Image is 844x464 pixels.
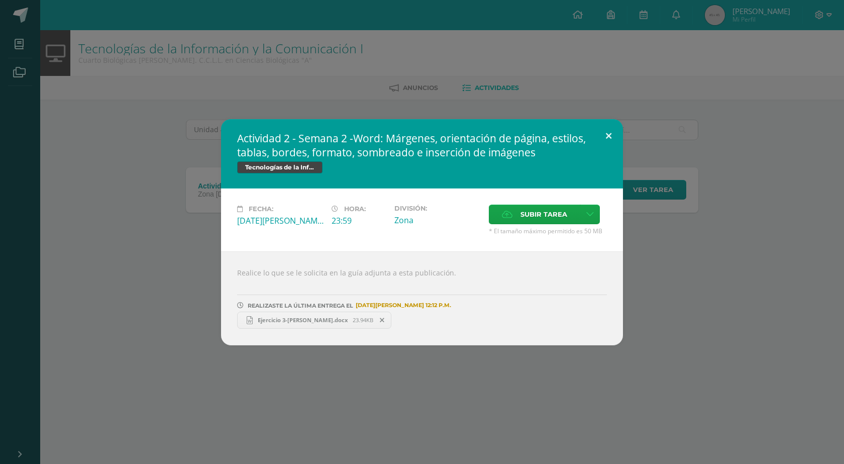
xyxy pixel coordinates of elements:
[520,205,567,224] span: Subir tarea
[237,215,324,226] div: [DATE][PERSON_NAME]
[374,315,391,326] span: Remover entrega
[344,205,366,213] span: Hora:
[237,161,323,173] span: Tecnologías de la Información y la Comunicación I
[332,215,386,226] div: 23:59
[237,131,607,159] h2: Actividad 2 - Semana 2 -Word: Márgenes, orientación de página, estilos, tablas, bordes, formato, ...
[249,205,273,213] span: Fecha:
[394,215,481,226] div: Zona
[248,302,353,309] span: REALIZASTE LA ÚLTIMA ENTREGA EL
[594,119,623,153] button: Close (Esc)
[394,205,481,212] label: División:
[221,251,623,345] div: Realice lo que se le solicita en la guía adjunta a esta publicación.
[489,227,607,235] span: * El tamaño máximo permitido es 50 MB
[353,316,373,324] span: 23.94KB
[237,312,391,329] a: Ejercicio 3-[PERSON_NAME].docx 23.94KB
[253,316,353,324] span: Ejercicio 3-[PERSON_NAME].docx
